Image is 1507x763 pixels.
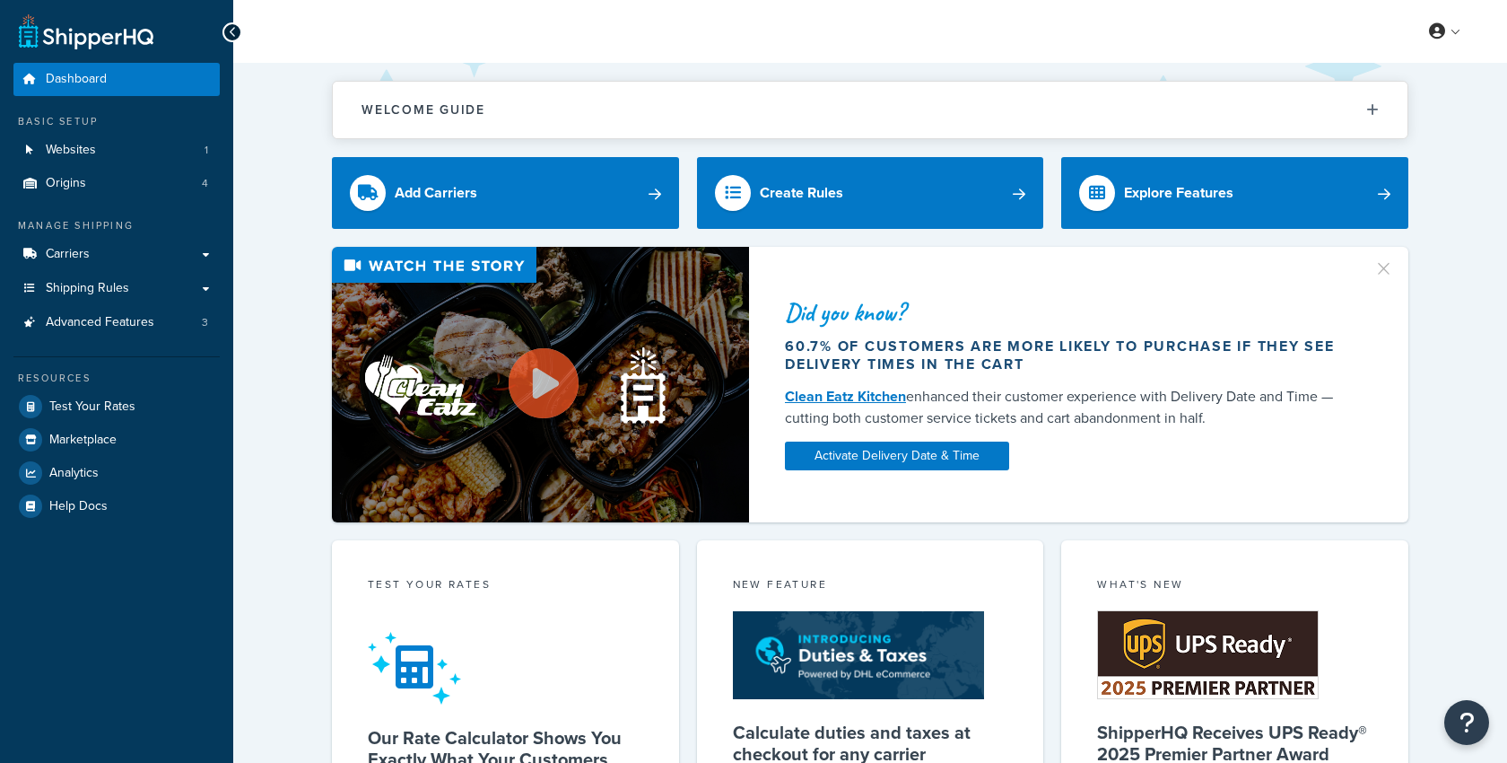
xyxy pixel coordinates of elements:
[46,176,86,191] span: Origins
[395,180,477,206] div: Add Carriers
[13,114,220,129] div: Basic Setup
[46,281,129,296] span: Shipping Rules
[1097,576,1372,597] div: What's New
[785,386,906,407] a: Clean Eatz Kitchen
[13,306,220,339] a: Advanced Features3
[13,63,220,96] a: Dashboard
[49,399,135,415] span: Test Your Rates
[46,72,107,87] span: Dashboard
[202,315,208,330] span: 3
[362,103,485,117] h2: Welcome Guide
[13,390,220,423] a: Test Your Rates
[13,238,220,271] a: Carriers
[13,167,220,200] a: Origins4
[785,338,1352,373] div: 60.7% of customers are more likely to purchase if they see delivery times in the cart
[13,424,220,456] a: Marketplace
[202,176,208,191] span: 4
[332,157,679,229] a: Add Carriers
[46,143,96,158] span: Websites
[13,134,220,167] li: Websites
[733,576,1008,597] div: New Feature
[49,499,108,514] span: Help Docs
[13,218,220,233] div: Manage Shipping
[13,457,220,489] a: Analytics
[760,180,843,206] div: Create Rules
[13,306,220,339] li: Advanced Features
[13,371,220,386] div: Resources
[332,247,749,522] img: Video thumbnail
[1444,700,1489,745] button: Open Resource Center
[697,157,1044,229] a: Create Rules
[205,143,208,158] span: 1
[13,490,220,522] a: Help Docs
[13,167,220,200] li: Origins
[13,272,220,305] a: Shipping Rules
[785,386,1352,429] div: enhanced their customer experience with Delivery Date and Time — cutting both customer service ti...
[13,134,220,167] a: Websites1
[1124,180,1233,206] div: Explore Features
[49,433,117,448] span: Marketplace
[1061,157,1408,229] a: Explore Features
[368,576,643,597] div: Test your rates
[785,300,1352,325] div: Did you know?
[785,442,1009,470] a: Activate Delivery Date & Time
[333,82,1407,138] button: Welcome Guide
[49,466,99,481] span: Analytics
[46,247,90,262] span: Carriers
[46,315,154,330] span: Advanced Features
